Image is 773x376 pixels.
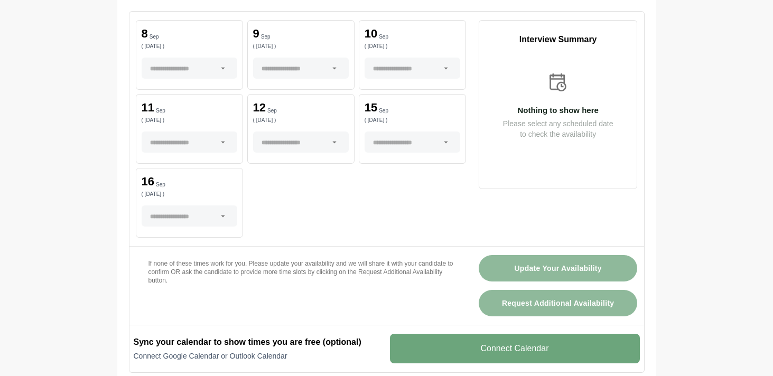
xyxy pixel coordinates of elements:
button: Request Additional Availability [479,290,638,316]
p: 11 [142,102,154,114]
p: Sep [156,108,165,114]
p: ( [DATE] ) [142,44,237,49]
p: Interview Summary [479,33,637,46]
button: Update Your Availability [479,255,638,281]
p: Nothing to show here [479,106,637,114]
p: Sep [379,108,388,114]
p: 12 [253,102,266,114]
h2: Sync your calendar to show times you are free (optional) [134,336,384,349]
p: ( [DATE] ) [253,118,349,123]
p: Sep [261,34,271,40]
p: ( [DATE] ) [365,118,460,123]
p: 16 [142,176,154,187]
p: Connect Google Calendar or Outlook Calendar [134,351,384,361]
p: Sep [267,108,277,114]
p: ( [DATE] ) [142,118,237,123]
img: calender [547,71,569,93]
p: Sep [156,182,165,187]
p: 10 [365,28,377,40]
p: ( [DATE] ) [253,44,349,49]
p: If none of these times work for you. Please update your availability and we will share it with yo... [148,259,453,285]
p: Sep [150,34,159,40]
p: Sep [379,34,388,40]
p: 8 [142,28,148,40]
p: ( [DATE] ) [142,192,237,197]
p: Please select any scheduled date to check the availability [479,118,637,139]
v-button: Connect Calendar [390,334,640,363]
p: 15 [365,102,377,114]
p: ( [DATE] ) [365,44,460,49]
p: 9 [253,28,259,40]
